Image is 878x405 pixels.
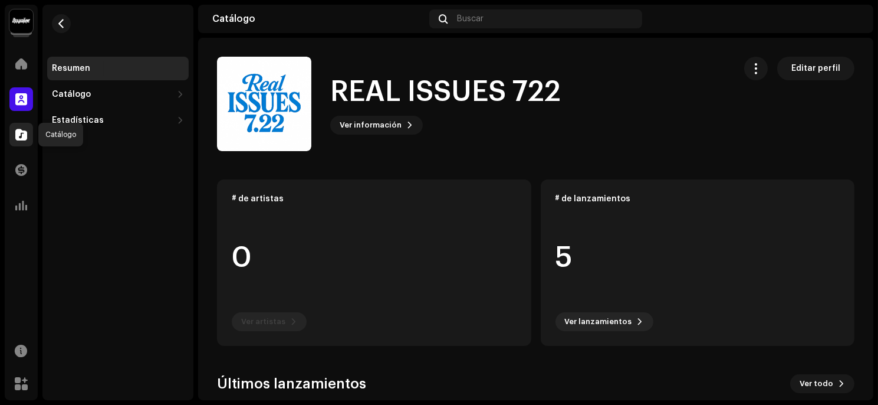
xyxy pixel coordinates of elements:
button: Ver lanzamientos [555,312,653,331]
div: Resumen [52,64,90,73]
img: 10370c6a-d0e2-4592-b8a2-38f444b0ca44 [9,9,33,33]
img: 570100a8-4a80-4df6-afe8-8e43cd46d2cb [217,57,311,151]
span: Buscar [457,14,484,24]
button: Editar perfil [777,57,854,80]
re-m-nav-dropdown: Catálogo [47,83,189,106]
re-o-card-data: # de lanzamientos [541,179,855,346]
span: Editar perfil [791,57,840,80]
div: Estadísticas [52,116,104,125]
img: 2782cdda-71d9-4e83-9892-0bdfd16ac054 [840,9,859,28]
span: Ver todo [800,372,833,396]
span: Ver lanzamientos [565,310,632,334]
div: Catálogo [212,14,425,24]
div: # de lanzamientos [555,194,840,204]
re-m-nav-item: Resumen [47,57,189,80]
div: Catálogo [52,90,91,99]
re-o-card-data: # de artistas [217,179,531,346]
re-m-nav-dropdown: Estadísticas [47,109,189,132]
button: Ver información [330,116,423,135]
button: Ver todo [790,374,854,393]
h1: REAL ISSUES 722 [330,73,561,111]
h3: Últimos lanzamientos [217,374,366,393]
span: Ver información [340,113,402,137]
